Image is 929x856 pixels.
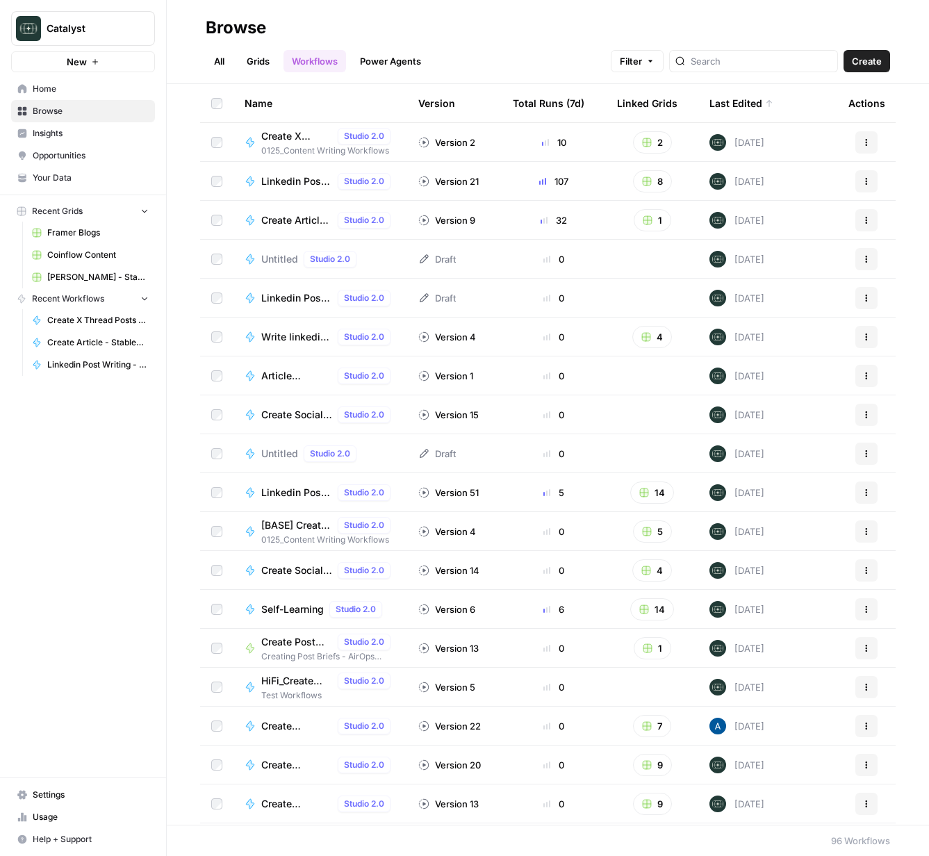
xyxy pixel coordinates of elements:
[513,758,595,772] div: 0
[709,251,764,267] div: [DATE]
[709,173,726,190] img: lkqc6w5wqsmhugm7jkiokl0d6w4g
[709,523,726,540] img: lkqc6w5wqsmhugm7jkiokl0d6w4g
[513,84,584,122] div: Total Runs (7d)
[634,209,671,231] button: 1
[283,50,346,72] a: Workflows
[206,17,266,39] div: Browse
[245,673,396,702] a: HiFi_Create LinkedIn Posts from TemplateStudio 2.0Test Workflows
[310,447,350,460] span: Studio 2.0
[11,51,155,72] button: New
[344,214,384,227] span: Studio 2.0
[633,170,672,192] button: 8
[709,290,764,306] div: [DATE]
[344,759,384,771] span: Studio 2.0
[709,640,726,657] img: lkqc6w5wqsmhugm7jkiokl0d6w4g
[709,484,726,501] img: lkqc6w5wqsmhugm7jkiokl0d6w4g
[261,213,332,227] span: Create Article - StableDash
[47,249,149,261] span: Coinflow Content
[709,601,726,618] img: lkqc6w5wqsmhugm7jkiokl0d6w4g
[26,331,155,354] a: Create Article - StableDash
[418,291,456,305] div: Draft
[261,719,332,733] span: Create Playbook 3
[26,222,155,244] a: Framer Blogs
[513,330,595,344] div: 0
[709,718,726,734] img: he81ibor8lsei4p3qvg4ugbvimgp
[344,486,384,499] span: Studio 2.0
[709,406,726,423] img: lkqc6w5wqsmhugm7jkiokl0d6w4g
[261,797,332,811] span: Create Playbook
[513,641,595,655] div: 0
[261,369,332,383] span: Article Creation - [DATE]
[630,598,674,620] button: 14
[344,636,384,648] span: Studio 2.0
[513,447,595,461] div: 0
[709,757,726,773] img: lkqc6w5wqsmhugm7jkiokl0d6w4g
[245,251,396,267] a: UntitledStudio 2.0
[261,518,332,532] span: [BASE] Create Linkedin Carousel
[26,309,155,331] a: Create X Thread Posts from Linkedin
[709,290,726,306] img: lkqc6w5wqsmhugm7jkiokl0d6w4g
[611,50,664,72] button: Filter
[418,758,481,772] div: Version 20
[633,520,672,543] button: 5
[33,105,149,117] span: Browse
[709,796,726,812] img: lkqc6w5wqsmhugm7jkiokl0d6w4g
[709,445,726,462] img: lkqc6w5wqsmhugm7jkiokl0d6w4g
[261,129,332,143] span: Create X Thread Posts from Linkedin
[261,145,396,157] span: 0125_Content Writing Workflows
[344,175,384,188] span: Studio 2.0
[261,635,332,649] span: Create Post Titles & Briefs - From Interview
[418,602,475,616] div: Version 6
[47,336,149,349] span: Create Article - StableDash
[47,314,149,327] span: Create X Thread Posts from Linkedin
[418,563,479,577] div: Version 14
[418,174,479,188] div: Version 21
[709,212,764,229] div: [DATE]
[709,368,726,384] img: lkqc6w5wqsmhugm7jkiokl0d6w4g
[513,135,595,149] div: 10
[709,329,726,345] img: lkqc6w5wqsmhugm7jkiokl0d6w4g
[709,484,764,501] div: [DATE]
[261,674,332,688] span: HiFi_Create LinkedIn Posts from Template
[67,55,87,69] span: New
[633,754,672,776] button: 9
[513,602,595,616] div: 6
[261,174,332,188] span: Linkedin Post Writing - [DATE]
[26,354,155,376] a: Linkedin Post Writing - [DATE]
[261,534,396,546] span: 0125_Content Writing Workflows
[709,212,726,229] img: lkqc6w5wqsmhugm7jkiokl0d6w4g
[633,131,672,154] button: 2
[16,16,41,41] img: Catalyst Logo
[245,368,396,384] a: Article Creation - [DATE]Studio 2.0
[245,601,396,618] a: Self-LearningStudio 2.0
[11,828,155,850] button: Help + Support
[513,408,595,422] div: 0
[344,720,384,732] span: Studio 2.0
[513,369,595,383] div: 0
[630,481,674,504] button: 14
[709,562,764,579] div: [DATE]
[245,84,396,122] div: Name
[513,797,595,811] div: 0
[418,135,475,149] div: Version 2
[11,122,155,145] a: Insights
[634,637,671,659] button: 1
[245,445,396,462] a: UntitledStudio 2.0
[418,797,479,811] div: Version 13
[261,330,332,344] span: Write linkedin carousel
[709,368,764,384] div: [DATE]
[709,173,764,190] div: [DATE]
[26,266,155,288] a: [PERSON_NAME] - StableDash
[26,244,155,266] a: Coinflow Content
[632,326,672,348] button: 4
[709,562,726,579] img: lkqc6w5wqsmhugm7jkiokl0d6w4g
[513,486,595,500] div: 5
[709,406,764,423] div: [DATE]
[418,252,456,266] div: Draft
[632,559,672,582] button: 4
[47,227,149,239] span: Framer Blogs
[47,359,149,371] span: Linkedin Post Writing - [DATE]
[418,369,473,383] div: Version 1
[513,252,595,266] div: 0
[418,680,475,694] div: Version 5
